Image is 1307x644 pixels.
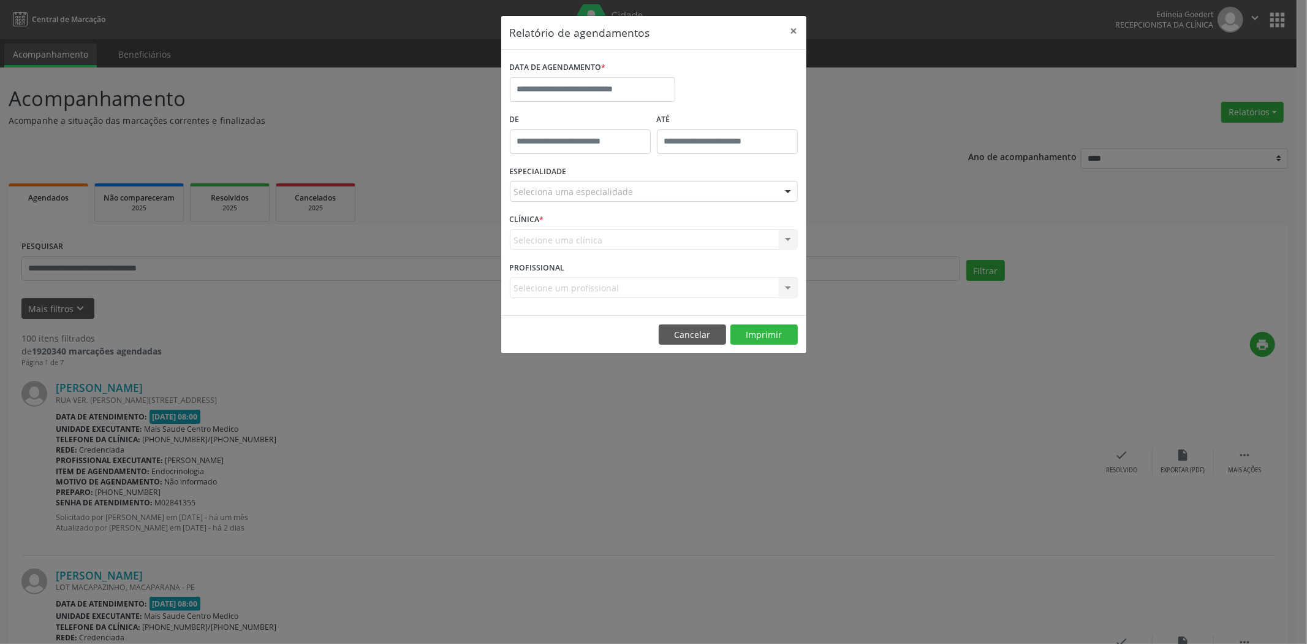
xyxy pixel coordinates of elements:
label: ATÉ [657,110,798,129]
button: Imprimir [730,324,798,345]
button: Cancelar [659,324,726,345]
label: ESPECIALIDADE [510,163,567,182]
label: DATA DE AGENDAMENTO [510,58,606,77]
label: PROFISSIONAL [510,258,565,277]
label: CLÍNICA [510,210,544,229]
h5: Relatório de agendamentos [510,25,650,40]
label: De [510,110,651,129]
button: Close [782,16,806,46]
span: Seleciona uma especialidade [514,185,634,198]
